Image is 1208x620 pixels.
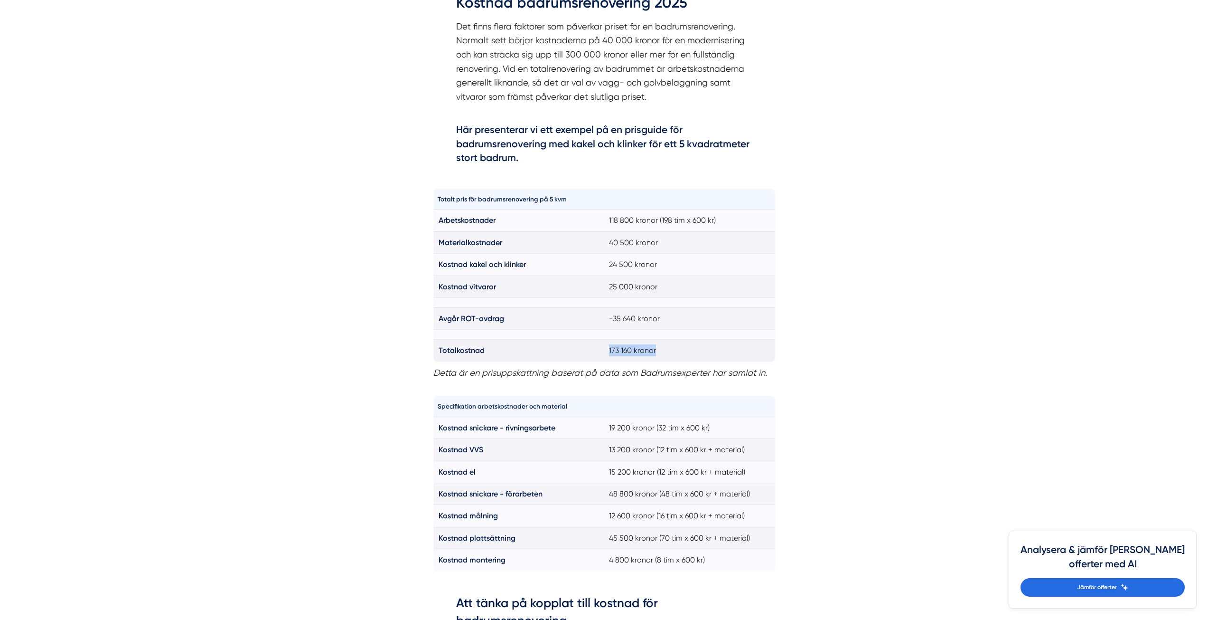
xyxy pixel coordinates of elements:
[439,555,506,564] strong: Kostnad montering
[439,445,483,454] strong: Kostnad VVS
[439,511,498,520] strong: Kostnad målning
[604,527,775,549] td: 45 500 kronor (70 tim x 600 kr + material)
[439,260,526,269] strong: Kostnad kakel och klinker
[456,19,752,118] p: Det finns flera faktorer som påverkar priset för en badrumsrenovering. Normalt sett börjar kostna...
[604,439,775,461] td: 13 200 kronor (12 tim x 600 kr + material)
[604,276,775,297] td: 25 000 kronor
[439,489,543,498] strong: Kostnad snickare - förarbeten
[439,467,476,477] strong: Kostnad el
[433,189,604,210] th: Totalt pris för badrumsrenovering på 5 kvm
[456,123,752,168] h4: Här presenterar vi ett exempel på en prisguide för badrumsrenovering med kakel och klinker för et...
[604,254,775,276] td: 24 500 kronor
[604,340,775,362] td: 173 160 kronor
[439,346,485,355] strong: Totalkostnad
[439,282,496,291] strong: Kostnad vitvaror
[604,483,775,505] td: 48 800 kronor (48 tim x 600 kr + material)
[439,314,504,323] strong: Avgår ROT-avdrag
[604,549,775,571] td: 4 800 kronor (8 tim x 600 kr)
[1021,543,1185,578] h4: Analysera & jämför [PERSON_NAME] offerter med AI
[1077,583,1117,592] span: Jämför offerter
[604,308,775,330] td: -35 640 kronor
[1021,578,1185,597] a: Jämför offerter
[439,238,502,247] strong: Materialkostnader
[604,231,775,253] td: 40 500 kronor
[604,505,775,527] td: 12 600 kronor (16 tim x 600 kr + material)
[433,368,767,378] em: Detta är en prisuppskattning baserat på data som Badrumsexperter har samlat in.
[604,461,775,483] td: 15 200 kronor (12 tim x 600 kr + material)
[433,396,604,417] th: Specifikation arbetskostnader och material
[439,423,555,432] strong: Kostnad snickare - rivningsarbete
[604,210,775,231] td: 118 800 kronor (198 tim x 600 kr)
[439,216,496,225] strong: Arbetskostnader
[604,417,775,439] td: 19 200 kronor (32 tim x 600 kr)
[439,534,515,543] strong: Kostnad plattsättning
